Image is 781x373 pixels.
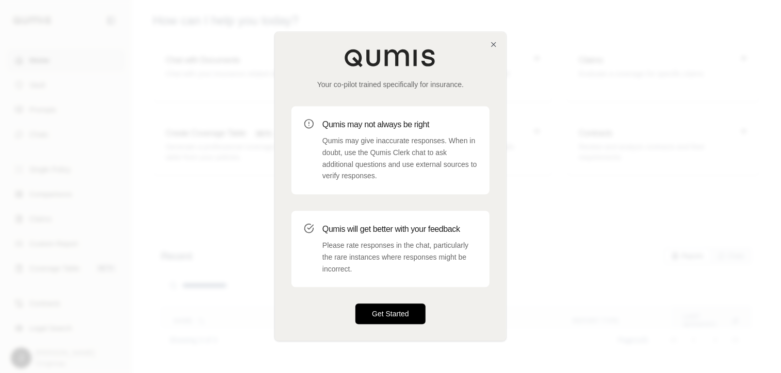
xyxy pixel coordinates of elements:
[322,223,477,235] h3: Qumis will get better with your feedback
[344,48,437,67] img: Qumis Logo
[291,79,490,90] p: Your co-pilot trained specifically for insurance.
[322,240,477,275] p: Please rate responses in the chat, particularly the rare instances where responses might be incor...
[355,304,426,325] button: Get Started
[322,135,477,182] p: Qumis may give inaccurate responses. When in doubt, use the Qumis Clerk chat to ask additional qu...
[322,118,477,131] h3: Qumis may not always be right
